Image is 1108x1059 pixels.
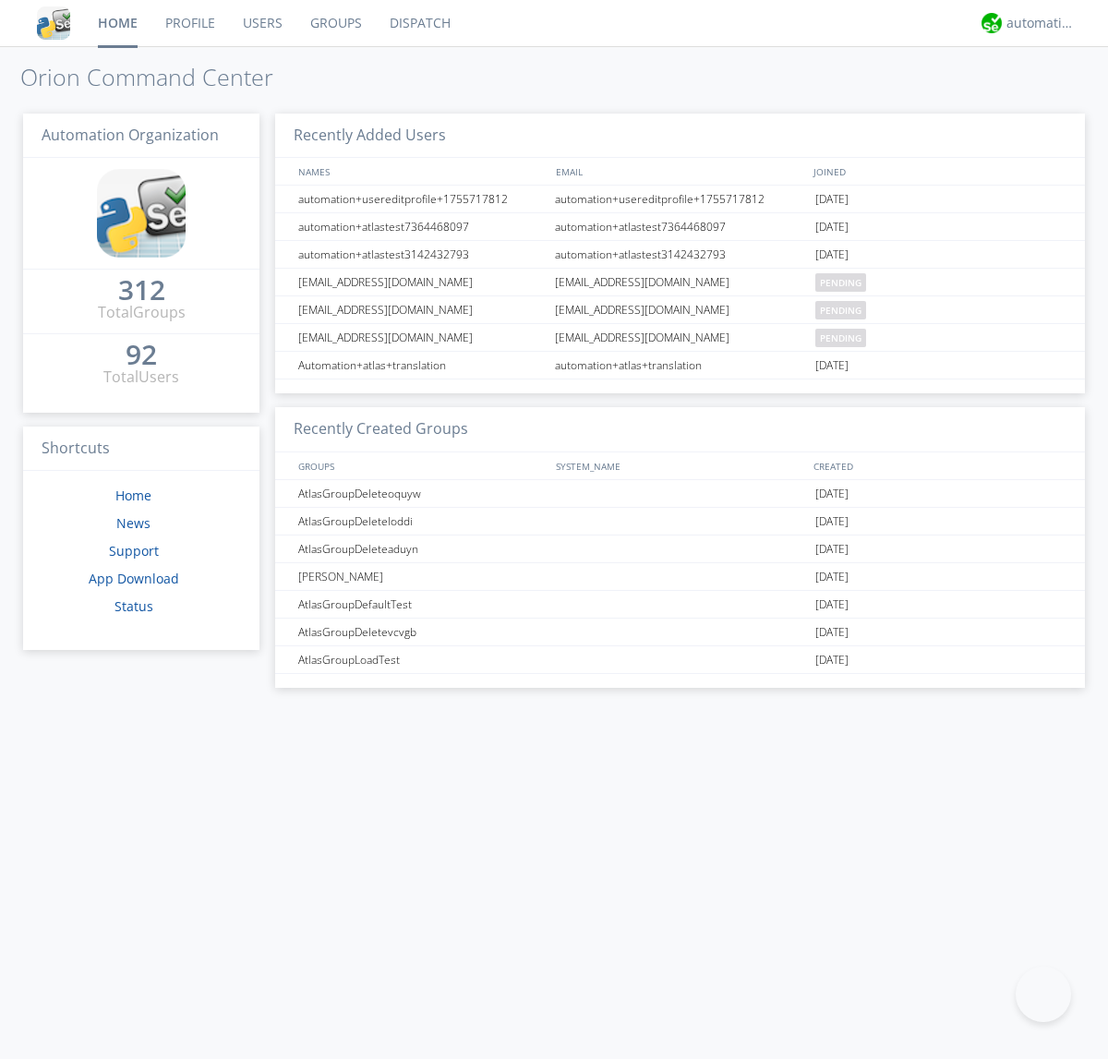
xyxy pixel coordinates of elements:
[550,241,811,268] div: automation+atlastest3142432793
[116,514,151,532] a: News
[815,591,849,619] span: [DATE]
[815,619,849,646] span: [DATE]
[551,452,809,479] div: SYSTEM_NAME
[42,125,219,145] span: Automation Organization
[550,324,811,351] div: [EMAIL_ADDRESS][DOMAIN_NAME]
[275,536,1085,563] a: AtlasGroupDeleteaduyn[DATE]
[1006,14,1076,32] div: automation+atlas
[815,241,849,269] span: [DATE]
[275,269,1085,296] a: [EMAIL_ADDRESS][DOMAIN_NAME][EMAIL_ADDRESS][DOMAIN_NAME]pending
[815,329,866,347] span: pending
[275,407,1085,452] h3: Recently Created Groups
[815,301,866,319] span: pending
[815,213,849,241] span: [DATE]
[294,352,549,379] div: Automation+atlas+translation
[98,302,186,323] div: Total Groups
[550,213,811,240] div: automation+atlastest7364468097
[809,158,1067,185] div: JOINED
[294,536,549,562] div: AtlasGroupDeleteaduyn
[275,296,1085,324] a: [EMAIL_ADDRESS][DOMAIN_NAME][EMAIL_ADDRESS][DOMAIN_NAME]pending
[275,114,1085,159] h3: Recently Added Users
[294,619,549,645] div: AtlasGroupDeletevcvgb
[815,352,849,379] span: [DATE]
[550,186,811,212] div: automation+usereditprofile+1755717812
[815,563,849,591] span: [DATE]
[275,646,1085,674] a: AtlasGroupLoadTest[DATE]
[294,591,549,618] div: AtlasGroupDefaultTest
[275,241,1085,269] a: automation+atlastest3142432793automation+atlastest3142432793[DATE]
[126,345,157,367] a: 92
[815,536,849,563] span: [DATE]
[294,269,549,295] div: [EMAIL_ADDRESS][DOMAIN_NAME]
[118,281,165,302] a: 312
[109,542,159,560] a: Support
[115,487,151,504] a: Home
[294,324,549,351] div: [EMAIL_ADDRESS][DOMAIN_NAME]
[275,619,1085,646] a: AtlasGroupDeletevcvgb[DATE]
[294,213,549,240] div: automation+atlastest7364468097
[815,508,849,536] span: [DATE]
[89,570,179,587] a: App Download
[815,186,849,213] span: [DATE]
[103,367,179,388] div: Total Users
[275,480,1085,508] a: AtlasGroupDeleteoquyw[DATE]
[275,324,1085,352] a: [EMAIL_ADDRESS][DOMAIN_NAME][EMAIL_ADDRESS][DOMAIN_NAME]pending
[294,186,549,212] div: automation+usereditprofile+1755717812
[550,269,811,295] div: [EMAIL_ADDRESS][DOMAIN_NAME]
[294,452,547,479] div: GROUPS
[551,158,809,185] div: EMAIL
[97,169,186,258] img: cddb5a64eb264b2086981ab96f4c1ba7
[815,480,849,508] span: [DATE]
[294,508,549,535] div: AtlasGroupDeleteloddi
[275,186,1085,213] a: automation+usereditprofile+1755717812automation+usereditprofile+1755717812[DATE]
[126,345,157,364] div: 92
[294,158,547,185] div: NAMES
[809,452,1067,479] div: CREATED
[982,13,1002,33] img: d2d01cd9b4174d08988066c6d424eccd
[294,241,549,268] div: automation+atlastest3142432793
[1016,967,1071,1022] iframe: Toggle Customer Support
[550,352,811,379] div: automation+atlas+translation
[114,597,153,615] a: Status
[275,508,1085,536] a: AtlasGroupDeleteloddi[DATE]
[275,352,1085,379] a: Automation+atlas+translationautomation+atlas+translation[DATE]
[275,591,1085,619] a: AtlasGroupDefaultTest[DATE]
[23,427,259,472] h3: Shortcuts
[37,6,70,40] img: cddb5a64eb264b2086981ab96f4c1ba7
[275,213,1085,241] a: automation+atlastest7364468097automation+atlastest7364468097[DATE]
[275,563,1085,591] a: [PERSON_NAME][DATE]
[550,296,811,323] div: [EMAIL_ADDRESS][DOMAIN_NAME]
[815,646,849,674] span: [DATE]
[294,563,549,590] div: [PERSON_NAME]
[118,281,165,299] div: 312
[815,273,866,292] span: pending
[294,646,549,673] div: AtlasGroupLoadTest
[294,296,549,323] div: [EMAIL_ADDRESS][DOMAIN_NAME]
[294,480,549,507] div: AtlasGroupDeleteoquyw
